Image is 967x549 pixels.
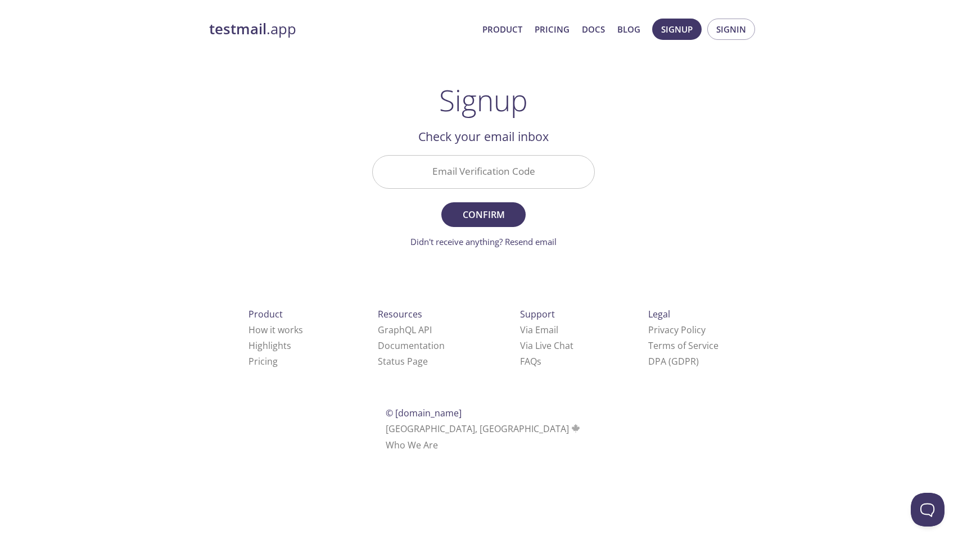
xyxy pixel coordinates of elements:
[648,355,699,367] a: DPA (GDPR)
[410,236,557,247] a: Didn't receive anything? Resend email
[648,308,670,320] span: Legal
[535,22,570,37] a: Pricing
[537,355,541,367] span: s
[648,339,719,352] a: Terms of Service
[248,339,291,352] a: Highlights
[441,202,526,227] button: Confirm
[378,355,428,367] a: Status Page
[617,22,640,37] a: Blog
[378,324,432,336] a: GraphQL API
[248,308,283,320] span: Product
[652,19,702,40] button: Signup
[716,22,746,37] span: Signin
[386,407,462,419] span: © [DOMAIN_NAME]
[372,127,595,146] h2: Check your email inbox
[454,207,513,223] span: Confirm
[248,355,278,367] a: Pricing
[661,22,693,37] span: Signup
[248,324,303,336] a: How it works
[520,339,573,352] a: Via Live Chat
[648,324,706,336] a: Privacy Policy
[520,308,555,320] span: Support
[386,423,582,435] span: [GEOGRAPHIC_DATA], [GEOGRAPHIC_DATA]
[582,22,605,37] a: Docs
[378,308,422,320] span: Resources
[378,339,445,352] a: Documentation
[520,324,558,336] a: Via Email
[386,439,438,451] a: Who We Are
[439,83,528,117] h1: Signup
[911,493,945,527] iframe: Help Scout Beacon - Open
[707,19,755,40] button: Signin
[482,22,522,37] a: Product
[209,20,473,39] a: testmail.app
[520,355,541,367] a: FAQ
[209,19,266,39] strong: testmail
